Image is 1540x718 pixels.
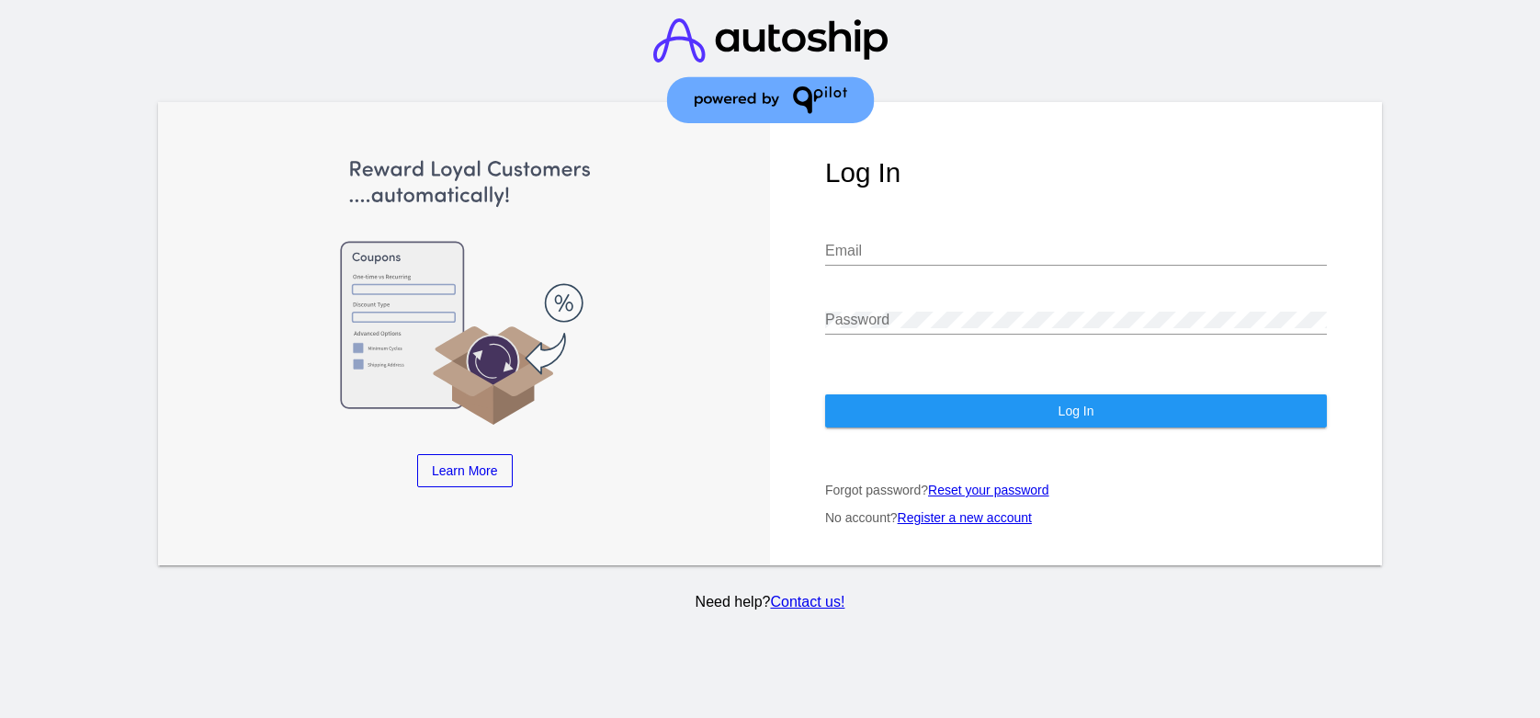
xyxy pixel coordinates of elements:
[825,483,1327,497] p: Forgot password?
[432,463,498,478] span: Learn More
[417,454,513,487] a: Learn More
[214,157,716,427] img: Apply Coupons Automatically to Scheduled Orders with QPilot
[825,394,1327,427] button: Log In
[154,594,1386,610] p: Need help?
[770,594,844,610] a: Contact us!
[825,510,1327,525] p: No account?
[898,510,1032,525] a: Register a new account
[1059,404,1094,418] span: Log In
[825,243,1327,259] input: Email
[825,157,1327,188] h1: Log In
[928,483,1049,497] a: Reset your password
